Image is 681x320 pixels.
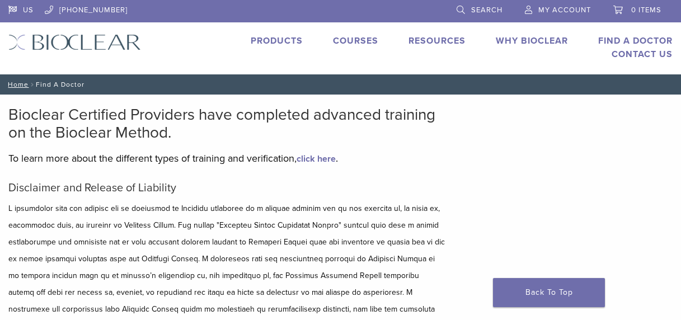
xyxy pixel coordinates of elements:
[493,278,605,307] a: Back To Top
[4,81,29,88] a: Home
[538,6,591,15] span: My Account
[612,49,673,60] a: Contact Us
[496,35,568,46] a: Why Bioclear
[408,35,466,46] a: Resources
[333,35,378,46] a: Courses
[8,106,445,142] h2: Bioclear Certified Providers have completed advanced training on the Bioclear Method.
[29,82,36,87] span: /
[8,34,141,50] img: Bioclear
[8,181,445,195] h5: Disclaimer and Release of Liability
[631,6,661,15] span: 0 items
[8,150,445,167] p: To learn more about the different types of training and verification, .
[251,35,303,46] a: Products
[297,153,336,164] a: click here
[471,6,502,15] span: Search
[598,35,673,46] a: Find A Doctor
